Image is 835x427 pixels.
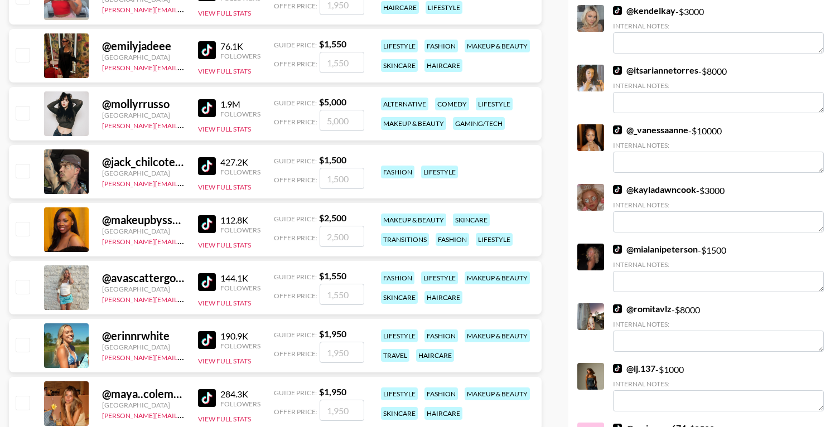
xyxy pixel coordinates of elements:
[613,184,696,195] a: @kayladawncook
[453,117,505,130] div: gaming/tech
[220,273,260,284] div: 144.1K
[274,273,317,281] span: Guide Price:
[102,53,185,61] div: [GEOGRAPHIC_DATA]
[102,235,320,246] a: [PERSON_NAME][EMAIL_ADDRESS][PERSON_NAME][DOMAIN_NAME]
[274,176,317,184] span: Offer Price:
[198,415,251,423] button: View Full Stats
[613,65,698,76] a: @itsariannetorres
[102,409,320,420] a: [PERSON_NAME][EMAIL_ADDRESS][PERSON_NAME][DOMAIN_NAME]
[381,291,418,304] div: skincare
[102,177,320,188] a: [PERSON_NAME][EMAIL_ADDRESS][PERSON_NAME][DOMAIN_NAME]
[320,110,364,131] input: 5,000
[426,1,462,14] div: lifestyle
[220,331,260,342] div: 190.9K
[613,244,824,292] div: - $ 1500
[613,320,824,328] div: Internal Notes:
[102,97,185,111] div: @ mollyrrusso
[319,96,346,107] strong: $ 5,000
[613,5,824,54] div: - $ 3000
[198,273,216,291] img: TikTok
[319,212,346,223] strong: $ 2,500
[424,329,458,342] div: fashion
[381,329,418,342] div: lifestyle
[320,52,364,73] input: 1,550
[319,270,346,281] strong: $ 1,550
[198,299,251,307] button: View Full Stats
[102,293,320,304] a: [PERSON_NAME][EMAIL_ADDRESS][PERSON_NAME][DOMAIN_NAME]
[102,155,185,169] div: @ jack_chilcote26
[274,234,317,242] span: Offer Price:
[613,304,622,313] img: TikTok
[613,5,675,16] a: @kendelkay
[102,387,185,401] div: @ maya..colemann
[613,201,824,209] div: Internal Notes:
[198,41,216,59] img: TikTok
[381,59,418,72] div: skincare
[613,380,824,388] div: Internal Notes:
[613,65,824,113] div: - $ 8000
[613,22,824,30] div: Internal Notes:
[320,342,364,363] input: 1,950
[381,407,418,420] div: skincare
[102,271,185,285] div: @ avascattergood
[320,400,364,421] input: 1,950
[613,260,824,269] div: Internal Notes:
[613,6,622,15] img: TikTok
[613,244,698,255] a: @mialanipeterson
[465,40,530,52] div: makeup & beauty
[102,3,320,14] a: [PERSON_NAME][EMAIL_ADDRESS][PERSON_NAME][DOMAIN_NAME]
[274,118,317,126] span: Offer Price:
[220,389,260,400] div: 284.3K
[424,40,458,52] div: fashion
[274,60,317,68] span: Offer Price:
[319,386,346,397] strong: $ 1,950
[102,39,185,53] div: @ emilyjadeee
[102,285,185,293] div: [GEOGRAPHIC_DATA]
[198,67,251,75] button: View Full Stats
[102,343,185,351] div: [GEOGRAPHIC_DATA]
[381,233,429,246] div: transitions
[274,215,317,223] span: Guide Price:
[613,364,622,373] img: TikTok
[220,99,260,110] div: 1.9M
[198,241,251,249] button: View Full Stats
[476,233,513,246] div: lifestyle
[465,329,530,342] div: makeup & beauty
[198,389,216,407] img: TikTok
[102,213,185,227] div: @ makeupbyssummer
[424,387,458,400] div: fashion
[220,52,260,60] div: Followers
[274,2,317,10] span: Offer Price:
[613,125,622,134] img: TikTok
[465,271,530,284] div: makeup & beauty
[319,154,346,165] strong: $ 1,500
[319,328,346,339] strong: $ 1,950
[435,98,469,110] div: comedy
[102,169,185,177] div: [GEOGRAPHIC_DATA]
[102,401,185,409] div: [GEOGRAPHIC_DATA]
[319,38,346,49] strong: $ 1,550
[424,407,462,420] div: haircare
[613,124,688,135] a: @_vanessaanne
[220,168,260,176] div: Followers
[613,303,672,314] a: @romitavlz
[381,387,418,400] div: lifestyle
[220,215,260,226] div: 112.8K
[613,66,622,75] img: TikTok
[220,400,260,408] div: Followers
[613,81,824,90] div: Internal Notes:
[102,111,185,119] div: [GEOGRAPHIC_DATA]
[476,98,513,110] div: lifestyle
[381,117,446,130] div: makeup & beauty
[198,99,216,117] img: TikTok
[198,215,216,233] img: TikTok
[613,363,824,411] div: - $ 1000
[381,166,414,178] div: fashion
[421,166,458,178] div: lifestyle
[274,99,317,107] span: Guide Price:
[613,184,824,232] div: - $ 3000
[381,349,409,362] div: travel
[274,292,317,300] span: Offer Price:
[274,41,317,49] span: Guide Price:
[381,40,418,52] div: lifestyle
